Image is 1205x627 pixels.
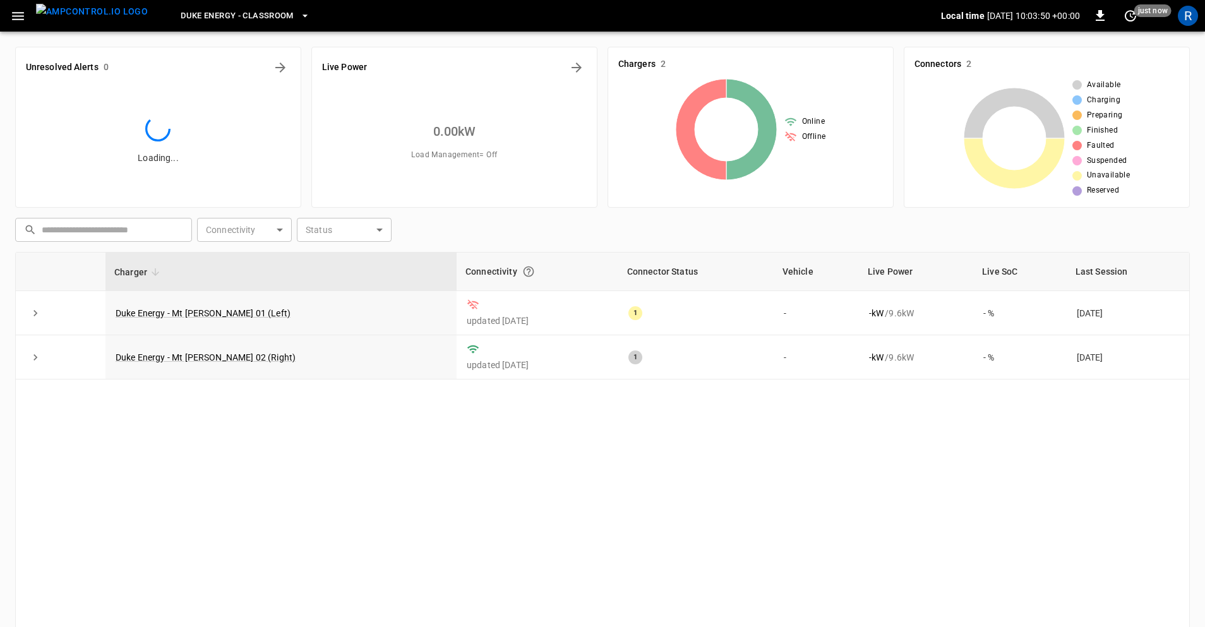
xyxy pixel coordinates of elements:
[869,307,963,319] div: / 9.6 kW
[802,131,826,143] span: Offline
[116,308,291,318] a: Duke Energy - Mt [PERSON_NAME] 01 (Left)
[869,351,884,364] p: - kW
[973,253,1067,291] th: Live SoC
[973,335,1067,379] td: - %
[36,4,148,20] img: ampcontrol.io logo
[1087,140,1115,152] span: Faulted
[859,253,973,291] th: Live Power
[1087,124,1118,137] span: Finished
[181,9,294,23] span: Duke Energy - Classroom
[973,291,1067,335] td: - %
[1120,6,1141,26] button: set refresh interval
[987,9,1080,22] p: [DATE] 10:03:50 +00:00
[104,61,109,75] h6: 0
[270,57,291,78] button: All Alerts
[322,61,367,75] h6: Live Power
[869,307,884,319] p: - kW
[802,116,825,128] span: Online
[1087,94,1120,107] span: Charging
[1087,155,1127,167] span: Suspended
[618,57,656,71] h6: Chargers
[411,149,497,162] span: Load Management = Off
[1087,79,1121,92] span: Available
[661,57,666,71] h6: 2
[966,57,971,71] h6: 2
[1178,6,1198,26] div: profile-icon
[116,352,296,362] a: Duke Energy - Mt [PERSON_NAME] 02 (Right)
[774,291,859,335] td: -
[517,260,540,283] button: Connection between the charger and our software.
[467,359,608,371] p: updated [DATE]
[138,153,178,163] span: Loading...
[176,4,315,28] button: Duke Energy - Classroom
[465,260,609,283] div: Connectivity
[1067,335,1189,379] td: [DATE]
[1087,109,1123,122] span: Preparing
[467,314,608,327] p: updated [DATE]
[1067,253,1189,291] th: Last Session
[618,253,774,291] th: Connector Status
[1067,291,1189,335] td: [DATE]
[869,351,963,364] div: / 9.6 kW
[26,61,99,75] h6: Unresolved Alerts
[1134,4,1172,17] span: just now
[914,57,961,71] h6: Connectors
[774,253,859,291] th: Vehicle
[114,265,164,280] span: Charger
[941,9,985,22] p: Local time
[567,57,587,78] button: Energy Overview
[1087,169,1130,182] span: Unavailable
[628,306,642,320] div: 1
[628,350,642,364] div: 1
[26,348,45,367] button: expand row
[1087,184,1119,197] span: Reserved
[26,304,45,323] button: expand row
[433,121,476,141] h6: 0.00 kW
[774,335,859,379] td: -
